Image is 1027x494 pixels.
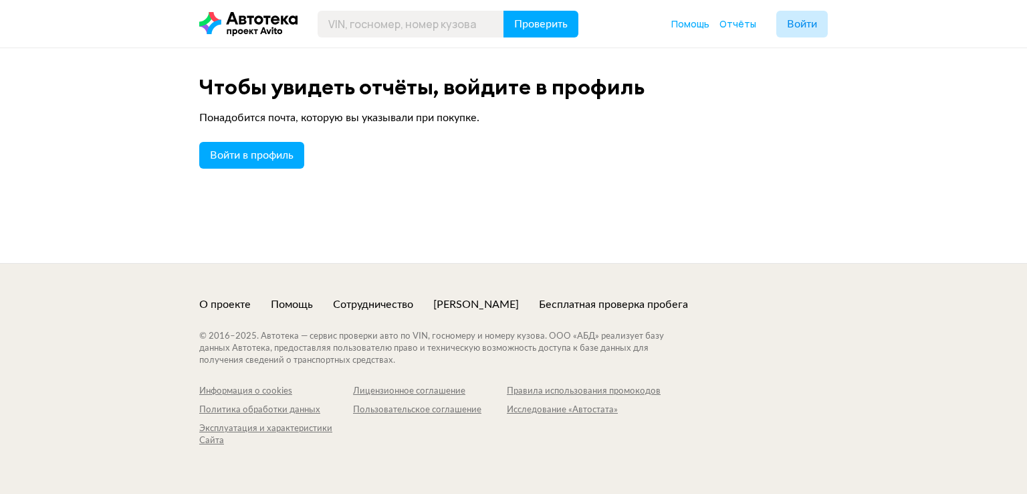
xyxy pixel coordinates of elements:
span: Отчёты [719,17,756,30]
span: Войти [787,19,817,29]
a: Сотрудничество [333,297,413,312]
a: Исследование «Автостата» [507,404,661,416]
input: VIN, госномер, номер кузова [318,11,504,37]
a: Пользовательское соглашение [353,404,507,416]
a: Эксплуатация и характеристики Сайта [199,423,353,447]
span: Войти в профиль [210,150,294,161]
a: О проекте [199,297,251,312]
a: Помощь [271,297,313,312]
button: Войти [776,11,828,37]
a: Лицензионное соглашение [353,386,507,398]
p: Понадобится почта, которую вы указывали при покупке. [199,110,828,126]
span: Проверить [514,19,568,29]
a: Бесплатная проверка пробега [539,297,688,312]
span: Помощь [671,17,709,30]
a: Информация о cookies [199,386,353,398]
a: Отчёты [719,17,756,31]
button: Проверить [503,11,578,37]
a: [PERSON_NAME] [433,297,519,312]
a: Политика обработки данных [199,404,353,416]
div: Чтобы увидеть отчёты, войдите в профиль [199,75,828,99]
button: Войти в профиль [199,142,304,169]
div: © 2016– 2025 . Автотека — сервис проверки авто по VIN, госномеру и номеру кузова. ООО «АБД» реали... [199,331,691,367]
a: Правила использования промокодов [507,386,661,398]
a: Помощь [671,17,709,31]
